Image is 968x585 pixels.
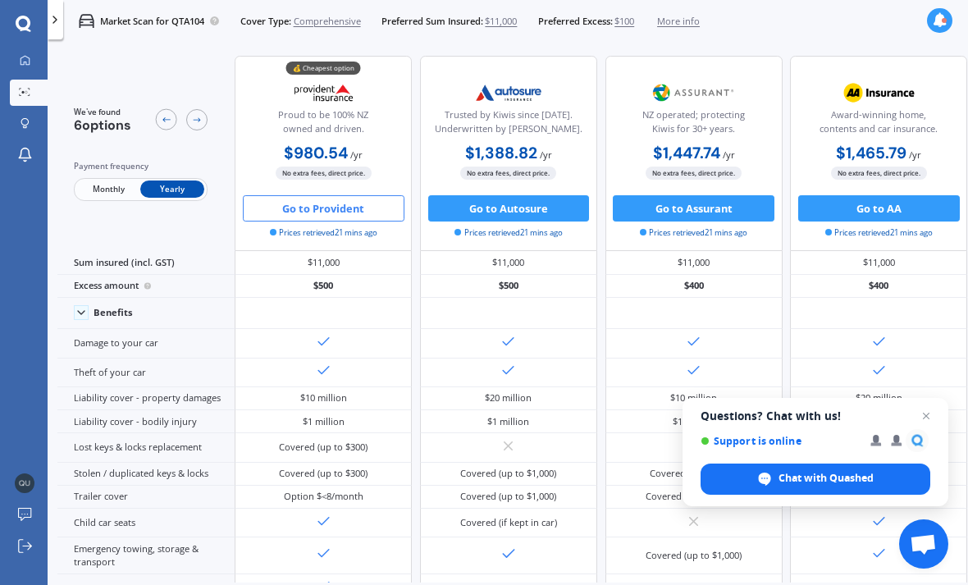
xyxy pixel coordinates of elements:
[284,490,363,503] div: Option $<8/month
[281,76,368,109] img: Provident.png
[616,108,770,141] div: NZ operated; protecting Kiwis for 30+ years.
[300,391,347,404] div: $10 million
[57,463,235,486] div: Stolen / duplicated keys & locks
[428,195,590,222] button: Go to Autosure
[243,195,404,222] button: Go to Provident
[57,410,235,433] div: Liability cover - bodily injury
[57,387,235,410] div: Liability cover - property damages
[460,467,556,480] div: Covered (up to $1,000)
[279,441,368,454] div: Covered (up to $300)
[100,15,204,28] p: Market Scan for QTA104
[613,195,774,222] button: Go to Assurant
[303,415,345,428] div: $1 million
[240,15,291,28] span: Cover Type:
[605,251,783,274] div: $11,000
[57,486,235,509] div: Trailer cover
[540,149,552,161] span: / yr
[673,415,715,428] div: $1 million
[74,160,208,173] div: Payment frequency
[653,143,720,163] b: $1,447.74
[485,391,532,404] div: $20 million
[856,391,902,404] div: $20 million
[270,227,377,239] span: Prices retrieved 21 mins ago
[350,149,363,161] span: / yr
[420,251,597,274] div: $11,000
[94,307,133,318] div: Benefits
[487,415,529,428] div: $1 million
[646,167,742,179] span: No extra fees, direct price.
[790,251,967,274] div: $11,000
[454,227,562,239] span: Prices retrieved 21 mins ago
[57,329,235,358] div: Damage to your car
[279,467,368,480] div: Covered (up to $300)
[909,149,921,161] span: / yr
[798,195,960,222] button: Go to AA
[825,227,933,239] span: Prices retrieved 21 mins ago
[899,519,948,569] a: Open chat
[57,251,235,274] div: Sum insured (incl. GST)
[57,275,235,298] div: Excess amount
[836,143,906,163] b: $1,465.79
[650,467,738,480] div: Covered (up to $500)
[235,275,412,298] div: $500
[57,537,235,574] div: Emergency towing, storage & transport
[246,108,400,141] div: Proud to be 100% NZ owned and driven.
[286,62,361,75] div: 💰 Cheapest option
[460,516,557,529] div: Covered (if kept in car)
[538,15,613,28] span: Preferred Excess:
[460,490,556,503] div: Covered (up to $1,000)
[140,181,204,198] span: Yearly
[790,275,967,298] div: $400
[723,149,735,161] span: / yr
[465,143,537,163] b: $1,388.82
[646,549,742,562] div: Covered (up to $1,000)
[651,76,737,109] img: Assurant.png
[76,181,140,198] span: Monthly
[465,76,552,109] img: Autosure.webp
[74,107,131,118] span: We've found
[670,391,717,404] div: $10 million
[284,143,348,163] b: $980.54
[831,167,927,179] span: No extra fees, direct price.
[79,13,94,29] img: car.f15378c7a67c060ca3f3.svg
[485,15,517,28] span: $11,000
[235,251,412,274] div: $11,000
[657,15,700,28] span: More info
[276,167,372,179] span: No extra fees, direct price.
[431,108,586,141] div: Trusted by Kiwis since [DATE]. Underwritten by [PERSON_NAME].
[701,409,930,423] span: Questions? Chat with us!
[420,275,597,298] div: $500
[801,108,956,141] div: Award-winning home, contents and car insurance.
[835,76,922,109] img: AA.webp
[57,359,235,387] div: Theft of your car
[779,471,874,486] span: Chat with Quashed
[294,15,361,28] span: Comprehensive
[57,509,235,537] div: Child car seats
[381,15,483,28] span: Preferred Sum Insured:
[614,15,634,28] span: $100
[74,117,131,134] span: 6 options
[57,433,235,462] div: Lost keys & locks replacement
[701,435,859,447] span: Support is online
[701,464,930,495] span: Chat with Quashed
[646,490,742,503] div: Covered (up to $1,000)
[460,167,556,179] span: No extra fees, direct price.
[15,473,34,493] img: 6fca375cd0a932b2f0b86d9483803ead
[605,275,783,298] div: $400
[640,227,747,239] span: Prices retrieved 21 mins ago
